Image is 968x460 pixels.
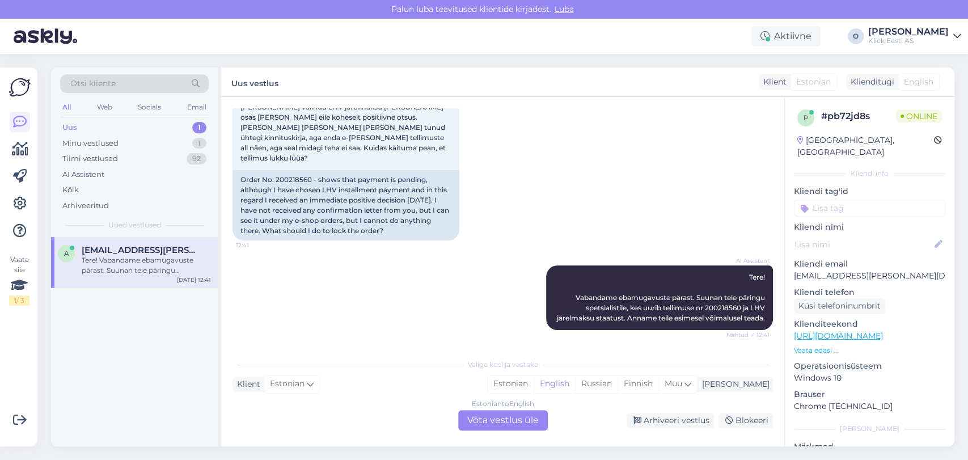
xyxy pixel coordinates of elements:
div: Võta vestlus üle [458,410,548,431]
div: Order No. 200218560 - shows that payment is pending, although I have chosen LHV installment payme... [233,170,459,240]
span: Tellimus nr 200218560 - näitab, et makse ootel, kuigi [PERSON_NAME] valinud LHV järelmaksu [PERSO... [240,92,447,162]
p: Chrome [TECHNICAL_ID] [794,400,945,412]
p: Operatsioonisüsteem [794,360,945,372]
div: Estonian [488,375,534,393]
div: Kõik [62,184,79,196]
span: Estonian [270,378,305,390]
div: Blokeeri [718,413,773,428]
span: 12:41 [236,241,278,250]
div: All [60,100,73,115]
span: Luba [551,4,577,14]
label: Uus vestlus [231,74,278,90]
span: Otsi kliente [70,78,116,90]
div: [GEOGRAPHIC_DATA], [GEOGRAPHIC_DATA] [797,134,934,158]
div: Aktiivne [751,26,821,47]
div: Email [185,100,209,115]
p: [EMAIL_ADDRESS][PERSON_NAME][DOMAIN_NAME] [794,270,945,282]
p: Windows 10 [794,372,945,384]
div: Klick Eesti AS [868,36,949,45]
div: Arhiveeri vestlus [627,413,714,428]
div: [PERSON_NAME] [868,27,949,36]
div: Klienditugi [846,76,894,88]
span: p [804,113,809,122]
div: Web [95,100,115,115]
div: 92 [187,153,206,164]
a: [PERSON_NAME]Klick Eesti AS [868,27,961,45]
div: O [848,28,864,44]
div: Klient [759,76,787,88]
div: Finnish [618,375,658,393]
p: Kliendi nimi [794,221,945,233]
div: Tiimi vestlused [62,153,118,164]
div: Uus [62,122,77,133]
span: English [904,76,933,88]
p: Klienditeekond [794,318,945,330]
div: 1 / 3 [9,296,29,306]
div: Kliendi info [794,168,945,179]
span: AI Assistent [727,256,770,265]
p: Kliendi tag'id [794,185,945,197]
div: Klient [233,378,260,390]
p: Kliendi email [794,258,945,270]
div: English [534,375,575,393]
div: Arhiveeritud [62,200,109,212]
span: anoly.gilden@gmail.com [82,245,200,255]
div: [PERSON_NAME] [698,378,770,390]
p: Vaata edasi ... [794,345,945,356]
div: AI Assistent [62,169,104,180]
div: Russian [575,375,618,393]
img: Askly Logo [9,77,31,98]
div: Minu vestlused [62,138,119,149]
input: Lisa tag [794,200,945,217]
p: Märkmed [794,441,945,453]
p: Kliendi telefon [794,286,945,298]
a: [URL][DOMAIN_NAME] [794,331,883,341]
div: 1 [192,138,206,149]
span: Online [896,110,942,123]
span: Tere! Vabandame ebamugavuste pärast. Suunan teie päringu spetsialistile, kes uurib tellimuse nr 2... [557,273,767,322]
span: Nähtud ✓ 12:41 [726,331,770,339]
div: 1 [192,122,206,133]
div: # pb72jd8s [821,109,896,123]
span: Estonian [796,76,831,88]
div: Valige keel ja vastake [233,360,773,370]
span: Muu [665,378,682,389]
input: Lisa nimi [794,238,932,251]
div: [DATE] 12:41 [177,276,211,284]
span: a [64,249,69,258]
p: Brauser [794,389,945,400]
div: [PERSON_NAME] [794,424,945,434]
div: Estonian to English [472,399,534,409]
div: Tere! Vabandame ebamugavuste pärast. Suunan teie päringu spetsialistile, kes uurib tellimuse nr 2... [82,255,211,276]
div: Socials [136,100,163,115]
div: Küsi telefoninumbrit [794,298,885,314]
div: Vaata siia [9,255,29,306]
span: Uued vestlused [108,220,161,230]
